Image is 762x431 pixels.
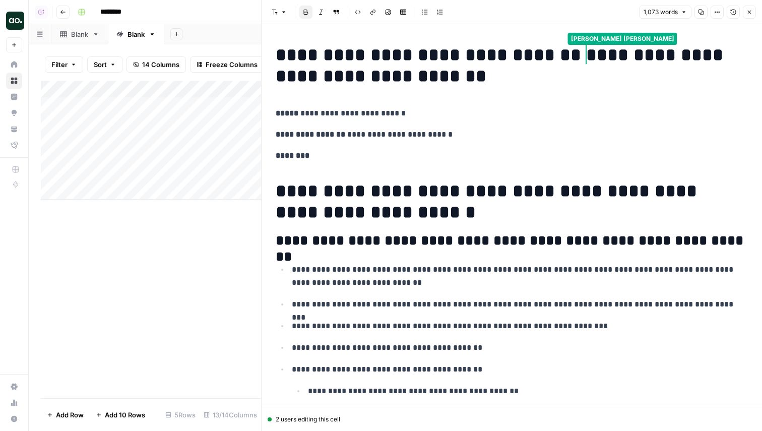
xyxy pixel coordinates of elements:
button: Workspace: AirOps Builders [6,8,22,33]
span: 14 Columns [142,59,179,70]
a: Flightpath [6,137,22,153]
a: Settings [6,379,22,395]
button: 14 Columns [126,56,186,73]
div: 2 users editing this cell [268,415,756,424]
a: Your Data [6,121,22,137]
a: Browse [6,73,22,89]
div: 5 Rows [161,407,200,423]
button: Add Row [41,407,90,423]
button: Add 10 Rows [90,407,151,423]
button: Filter [45,56,83,73]
a: Usage [6,395,22,411]
span: 1,073 words [644,8,678,17]
div: Blank [128,29,145,39]
img: AirOps Builders Logo [6,12,24,30]
div: Blank [71,29,88,39]
div: 13/14 Columns [200,407,261,423]
span: Filter [51,59,68,70]
button: Sort [87,56,122,73]
span: Freeze Columns [206,59,258,70]
button: Help + Support [6,411,22,427]
button: Freeze Columns [190,56,264,73]
span: Add 10 Rows [105,410,145,420]
span: Sort [94,59,107,70]
a: Home [6,56,22,73]
a: Insights [6,89,22,105]
a: Blank [51,24,108,44]
button: 1,073 words [639,6,691,19]
a: Blank [108,24,164,44]
a: Opportunities [6,105,22,121]
span: Add Row [56,410,84,420]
